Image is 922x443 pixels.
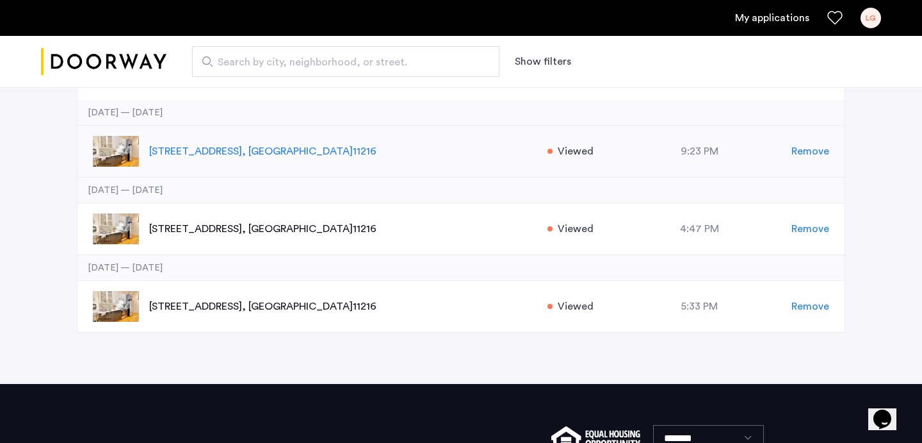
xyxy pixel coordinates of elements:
a: My application [735,10,809,26]
span: Viewed [558,299,594,314]
span: , [GEOGRAPHIC_DATA] [242,224,353,234]
img: apartment [93,291,139,322]
iframe: chat widget [868,392,909,430]
button: Show or hide filters [515,54,571,69]
img: logo [41,38,166,86]
div: 4:47 PM [608,221,792,237]
a: Favorites [827,10,843,26]
div: [DATE] — [DATE] [77,255,845,281]
span: Remove [791,221,829,237]
img: apartment [93,136,139,167]
span: Viewed [558,144,594,159]
p: [STREET_ADDRESS] 11216 [149,221,534,237]
span: , [GEOGRAPHIC_DATA] [242,301,353,312]
div: [DATE] — [DATE] [77,178,845,203]
p: [STREET_ADDRESS] 11216 [149,144,534,159]
span: Remove [791,299,829,314]
div: LG [861,8,881,28]
div: 5:33 PM [608,299,792,314]
div: [DATE] — [DATE] [77,100,845,126]
div: 9:23 PM [608,144,792,159]
span: Remove [791,144,829,159]
p: [STREET_ADDRESS] 11216 [149,299,534,314]
span: , [GEOGRAPHIC_DATA] [242,146,353,156]
img: apartment [93,213,139,244]
span: Search by city, neighborhood, or street. [218,54,464,70]
input: Apartment Search [192,46,499,77]
span: Viewed [558,221,594,237]
a: Cazamio logo [41,38,166,86]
